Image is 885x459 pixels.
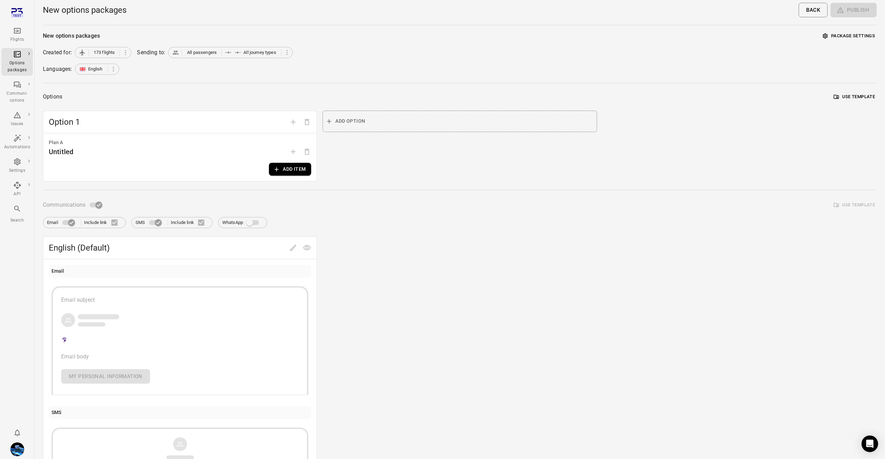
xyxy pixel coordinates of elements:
[8,440,27,459] button: Daníel Benediktsson
[821,31,877,41] button: Package settings
[94,49,115,56] span: 173 flights
[4,191,30,198] div: API
[269,163,311,176] button: Add item
[43,32,100,40] div: New options packages
[1,132,33,153] a: Automations
[171,215,208,230] label: Include link
[1,48,33,76] a: Options packages
[286,118,300,125] span: Add option
[10,442,24,456] img: shutterstock-1708408498.jpg
[4,60,30,74] div: Options packages
[4,167,30,174] div: Settings
[300,148,314,155] span: Options need to have at least one plan
[75,64,119,75] div: English
[861,435,878,452] div: Open Intercom Messenger
[243,49,276,56] span: All journey types
[187,49,217,56] span: All passengers
[799,3,828,17] button: Back
[49,242,286,253] span: English (Default)
[4,121,30,128] div: Issues
[47,216,78,229] label: Email
[136,216,165,229] label: SMS
[1,203,33,226] button: Search
[49,139,311,147] div: Plan A
[52,409,61,416] div: SMS
[84,215,122,230] label: Include link
[43,92,62,102] div: Options
[1,25,33,45] a: Flights
[286,244,300,251] span: Edit
[49,146,73,157] div: Untitled
[286,148,300,155] span: Add plan
[75,47,132,58] div: 173 flights
[49,116,286,128] span: Option 1
[1,179,33,200] a: API
[4,217,30,224] div: Search
[52,268,64,275] div: Email
[4,90,30,104] div: Communi-cations
[222,216,263,229] label: WhatsApp
[1,78,33,106] a: Communi-cations
[1,156,33,176] a: Settings
[43,200,85,210] span: Communications
[300,244,314,251] span: Preview
[1,109,33,130] a: Issues
[88,66,103,73] span: English
[168,47,293,58] div: All passengersAll journey types
[43,4,127,16] h1: New options packages
[4,144,30,151] div: Automations
[4,36,30,43] div: Flights
[832,92,877,102] button: Use template
[43,48,72,57] div: Created for:
[10,426,24,440] button: Notifications
[137,48,165,57] div: Sending to:
[300,118,314,125] span: Delete option
[43,65,72,73] div: Languages:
